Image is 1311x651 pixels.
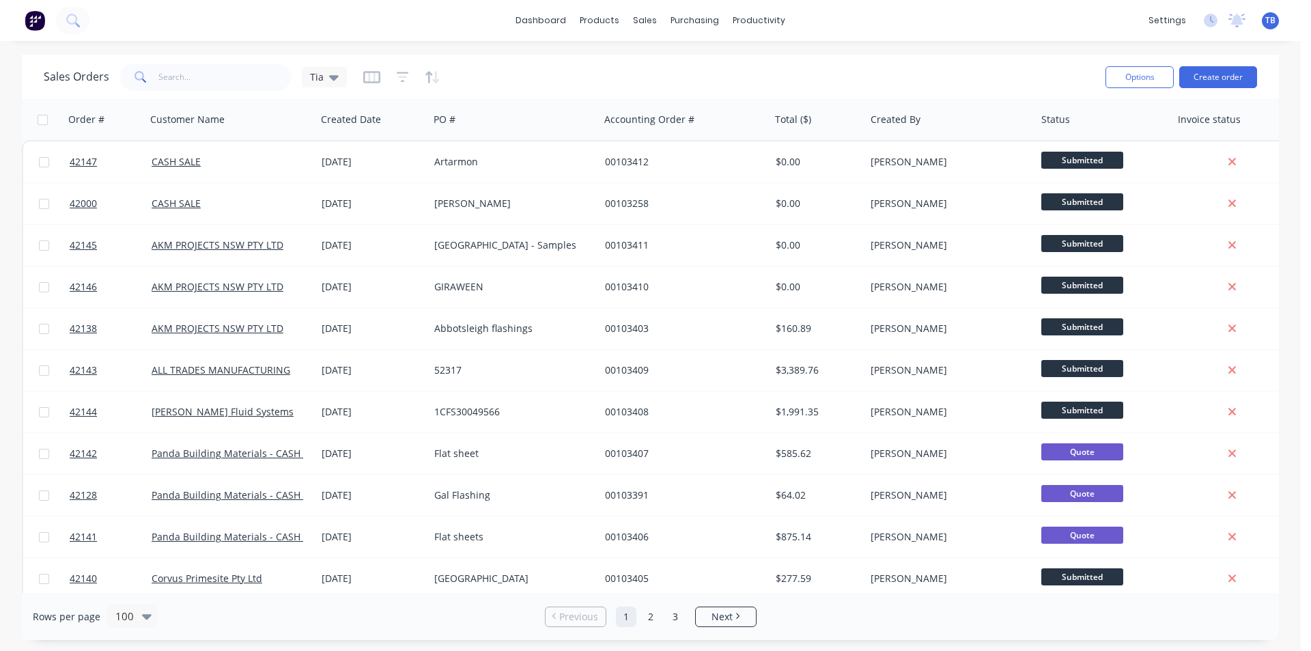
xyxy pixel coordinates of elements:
div: [PERSON_NAME] [871,322,1022,335]
a: 42140 [70,558,152,599]
div: [GEOGRAPHIC_DATA] [434,572,586,585]
div: [DATE] [322,572,423,585]
a: 42128 [70,475,152,516]
div: $875.14 [776,530,856,544]
div: 00103408 [605,405,757,419]
span: Quote [1041,485,1123,502]
a: Previous page [546,610,606,624]
div: 00103391 [605,488,757,502]
div: 00103406 [605,530,757,544]
div: 00103412 [605,155,757,169]
div: [PERSON_NAME] [871,405,1022,419]
span: TB [1265,14,1275,27]
div: $0.00 [776,197,856,210]
a: Page 3 [665,607,686,627]
button: Create order [1179,66,1257,88]
a: 42144 [70,391,152,432]
a: CASH SALE [152,197,201,210]
span: 42143 [70,363,97,377]
div: 00103258 [605,197,757,210]
div: [DATE] [322,238,423,252]
div: productivity [726,10,792,31]
div: $0.00 [776,155,856,169]
div: 1CFS30049566 [434,405,586,419]
a: Panda Building Materials - CASH SALE [152,488,325,501]
div: Invoice status [1178,113,1241,126]
a: ALL TRADES MANUFACTURING [152,363,290,376]
a: Corvus Primesite Pty Ltd [152,572,262,585]
div: Abbotsleigh flashings [434,322,586,335]
span: 42142 [70,447,97,460]
span: 42146 [70,280,97,294]
div: [PERSON_NAME] [871,488,1022,502]
div: [GEOGRAPHIC_DATA] - Samples [434,238,586,252]
div: GIRAWEEN [434,280,586,294]
span: 42147 [70,155,97,169]
a: 42000 [70,183,152,224]
div: $3,389.76 [776,363,856,377]
div: [DATE] [322,322,423,335]
div: products [573,10,626,31]
ul: Pagination [539,607,762,627]
div: $585.62 [776,447,856,460]
a: Page 1 is your current page [616,607,636,627]
span: Quote [1041,443,1123,460]
div: 00103409 [605,363,757,377]
div: PO # [434,113,455,126]
a: 42145 [70,225,152,266]
span: Submitted [1041,235,1123,252]
span: 42138 [70,322,97,335]
div: [DATE] [322,530,423,544]
div: 00103410 [605,280,757,294]
div: [DATE] [322,405,423,419]
span: Submitted [1041,152,1123,169]
span: Tia [310,70,324,84]
h1: Sales Orders [44,70,109,83]
a: 42147 [70,141,152,182]
a: 42141 [70,516,152,557]
div: Total ($) [775,113,811,126]
div: 00103407 [605,447,757,460]
span: Submitted [1041,402,1123,419]
div: Flat sheets [434,530,586,544]
a: AKM PROJECTS NSW PTY LTD [152,238,283,251]
div: [PERSON_NAME] [871,530,1022,544]
span: Next [711,610,733,624]
div: Customer Name [150,113,225,126]
span: Previous [559,610,598,624]
div: $64.02 [776,488,856,502]
div: [DATE] [322,197,423,210]
div: $1,991.35 [776,405,856,419]
div: 00103411 [605,238,757,252]
a: Next page [696,610,756,624]
div: $277.59 [776,572,856,585]
span: 42144 [70,405,97,419]
div: settings [1142,10,1193,31]
span: 42128 [70,488,97,502]
a: AKM PROJECTS NSW PTY LTD [152,322,283,335]
div: sales [626,10,664,31]
span: Rows per page [33,610,100,624]
div: [PERSON_NAME] [434,197,586,210]
div: [PERSON_NAME] [871,155,1022,169]
a: Panda Building Materials - CASH SALE [152,447,325,460]
div: [PERSON_NAME] [871,238,1022,252]
a: 42138 [70,308,152,349]
span: Quote [1041,527,1123,544]
div: [DATE] [322,155,423,169]
div: $160.89 [776,322,856,335]
div: Artarmon [434,155,586,169]
a: [PERSON_NAME] Fluid Systems [152,405,294,418]
a: 42143 [70,350,152,391]
a: dashboard [509,10,573,31]
div: $0.00 [776,238,856,252]
span: Submitted [1041,360,1123,377]
span: Submitted [1041,277,1123,294]
div: 00103403 [605,322,757,335]
a: Panda Building Materials - CASH SALE [152,530,325,543]
div: [DATE] [322,447,423,460]
span: 42000 [70,197,97,210]
a: 42142 [70,433,152,474]
a: CASH SALE [152,155,201,168]
span: Submitted [1041,193,1123,210]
